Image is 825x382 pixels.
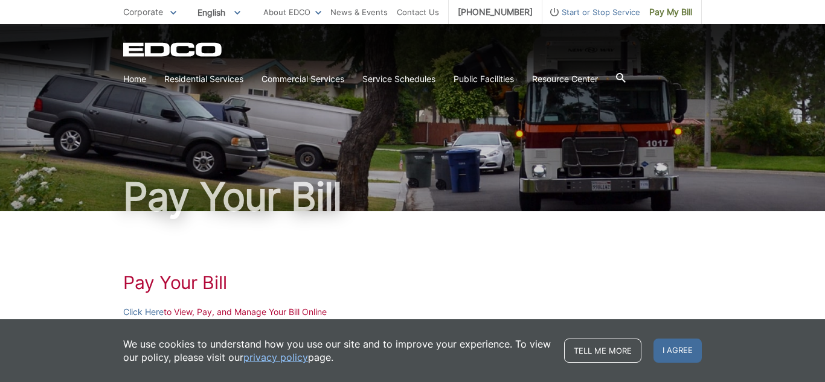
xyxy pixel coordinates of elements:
p: to View, Pay, and Manage Your Bill Online [123,305,702,319]
a: Resource Center [532,72,598,86]
a: Click Here [123,305,164,319]
a: About EDCO [263,5,321,19]
h1: Pay Your Bill [123,272,702,293]
span: Pay My Bill [649,5,692,19]
a: Commercial Services [262,72,344,86]
a: Tell me more [564,339,641,363]
p: We use cookies to understand how you use our site and to improve your experience. To view our pol... [123,337,552,364]
a: Public Facilities [454,72,514,86]
span: Corporate [123,7,163,17]
span: I agree [653,339,702,363]
a: Residential Services [164,72,243,86]
a: Contact Us [397,5,439,19]
a: privacy policy [243,351,308,364]
a: Home [123,72,146,86]
h1: Pay Your Bill [123,177,702,216]
span: English [188,2,249,22]
a: News & Events [330,5,388,19]
a: EDCD logo. Return to the homepage. [123,42,223,57]
a: Service Schedules [362,72,435,86]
